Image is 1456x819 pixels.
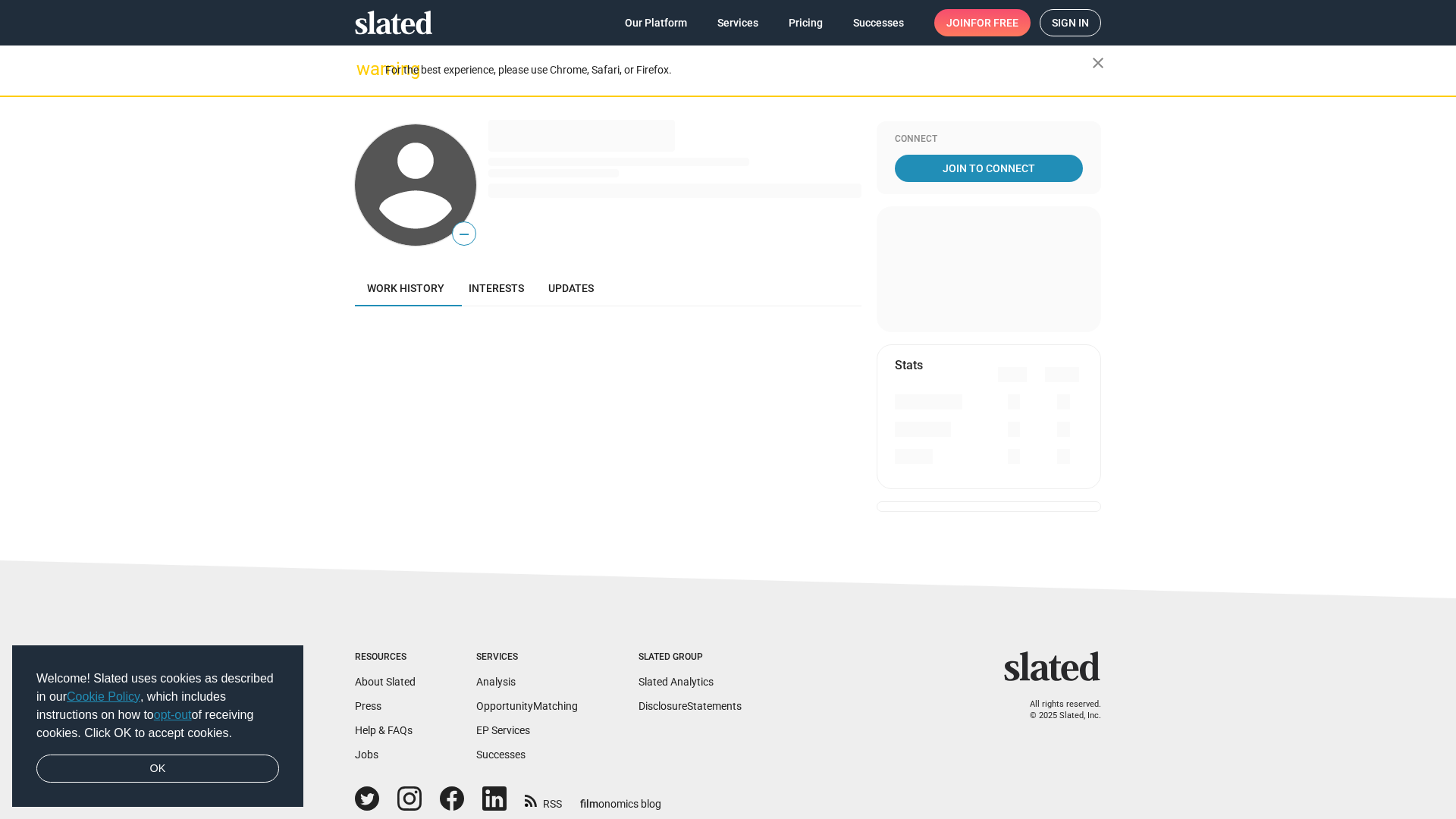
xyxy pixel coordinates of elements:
[476,651,578,664] div: Services
[476,724,530,736] a: EP Services
[853,9,904,36] span: Successes
[469,282,524,294] span: Interests
[536,270,606,306] a: Updates
[367,282,444,294] span: Work history
[36,755,279,783] a: dismiss cookie message
[476,700,578,712] a: OpportunityMatching
[385,60,1092,80] div: For the best experience, please use Chrome, Safari, or Firefox.
[895,357,923,373] mat-card-title: Stats
[355,270,457,306] a: Work history
[154,708,192,721] a: opt-out
[717,9,758,36] span: Services
[580,798,598,810] span: film
[613,9,699,36] a: Our Platform
[355,724,413,736] a: Help & FAQs
[355,651,416,664] div: Resources
[525,788,562,811] a: RSS
[355,748,378,761] a: Jobs
[898,155,1080,182] span: Join To Connect
[1040,9,1101,36] a: Sign in
[946,9,1018,36] span: Join
[457,270,536,306] a: Interests
[934,9,1031,36] a: Joinfor free
[453,224,475,244] span: —
[705,9,770,36] a: Services
[355,676,416,688] a: About Slated
[1089,54,1107,72] mat-icon: close
[12,645,303,808] div: cookieconsent
[36,670,279,742] span: Welcome! Slated uses cookies as described in our , which includes instructions on how to of recei...
[971,9,1018,36] span: for free
[476,676,516,688] a: Analysis
[580,785,661,811] a: filmonomics blog
[67,690,140,703] a: Cookie Policy
[548,282,594,294] span: Updates
[639,700,742,712] a: DisclosureStatements
[639,676,714,688] a: Slated Analytics
[355,700,381,712] a: Press
[1014,699,1101,721] p: All rights reserved. © 2025 Slated, Inc.
[356,60,375,78] mat-icon: warning
[789,9,823,36] span: Pricing
[895,155,1083,182] a: Join To Connect
[625,9,687,36] span: Our Platform
[1052,10,1089,36] span: Sign in
[476,748,526,761] a: Successes
[639,651,742,664] div: Slated Group
[895,133,1083,146] div: Connect
[777,9,835,36] a: Pricing
[841,9,916,36] a: Successes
